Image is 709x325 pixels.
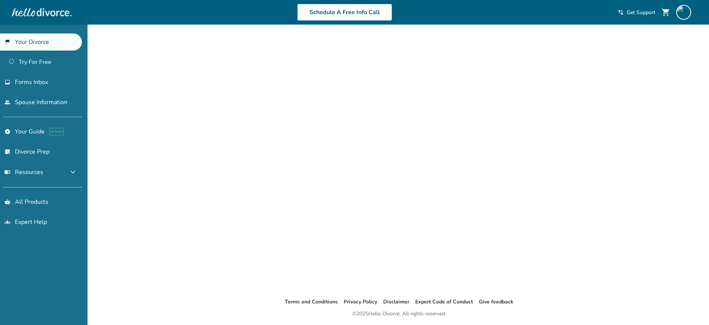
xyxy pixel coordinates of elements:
li: Give feedback [479,297,514,306]
span: flag_2 [4,39,10,45]
span: inbox [4,79,10,85]
span: shopping_basket [4,199,10,205]
span: menu_book [4,169,10,175]
span: list_alt_check [4,149,10,155]
span: people [4,99,10,105]
span: shopping_cart [661,8,670,17]
a: Terms and Conditions [285,298,338,305]
span: groups [4,219,10,225]
span: expand_more [69,168,77,177]
a: Expert Code of Conduct [415,298,473,305]
div: © 2025 Hello Divorce. All rights reserved. [352,309,446,318]
a: phone_in_talkGet Support [618,9,655,16]
a: Privacy Policy [344,298,377,305]
span: AI beta [49,128,64,135]
img: strife70@gmail.com [676,5,691,20]
a: Schedule A Free Info Call [297,4,392,21]
span: Get Support [627,9,655,16]
li: Disclaimer [383,297,409,306]
span: Resources [4,168,43,176]
span: Forms Inbox [15,78,48,86]
span: phone_in_talk [618,9,624,15]
span: explore [4,129,10,135]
